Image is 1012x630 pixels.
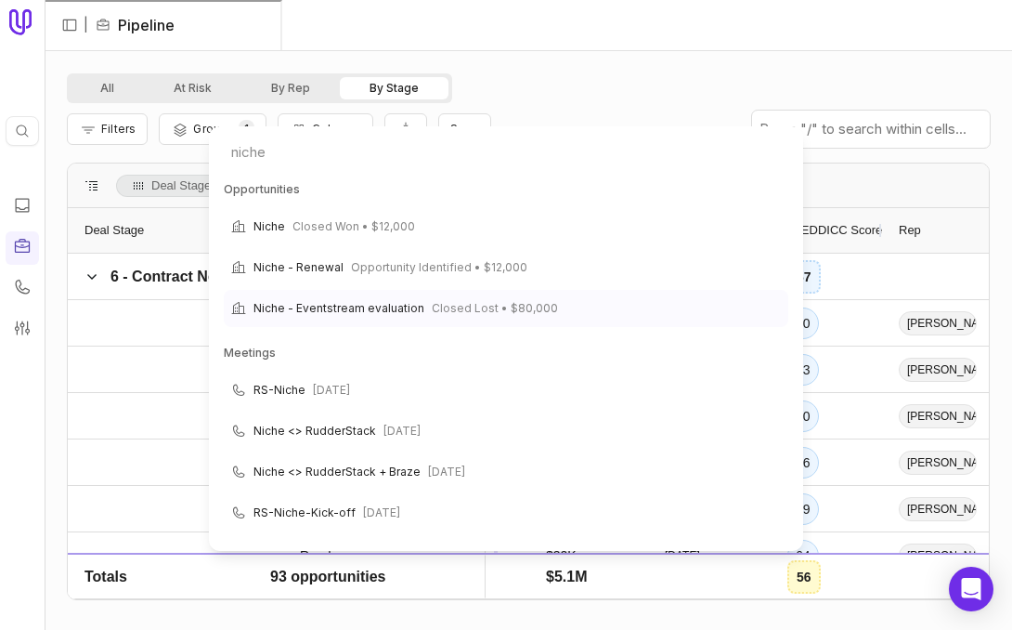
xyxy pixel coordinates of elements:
input: Search for pages and commands... [216,134,796,171]
span: [DATE] [313,379,350,401]
span: [DATE] [439,543,476,565]
span: Niche <> RudderStack + Braze [253,461,421,483]
span: Closed Won • $12,000 [292,216,415,238]
span: Niche [253,216,285,238]
span: Closed Lost • $80,000 [432,297,558,320]
div: Suggestions [216,178,796,544]
span: [DATE] [383,420,421,442]
span: Opportunity Identified • $12,000 [351,256,527,279]
div: Opportunities [224,178,788,201]
span: Rudderstack Overview for Niche [253,543,432,565]
span: [DATE] [428,461,465,483]
div: Meetings [224,342,788,364]
span: Niche - Eventstream evaluation [253,297,424,320]
span: Niche - Renewal [253,256,344,279]
span: Niche <> RudderStack [253,420,376,442]
span: RS-Niche-Kick-off [253,502,356,524]
span: RS-Niche [253,379,305,401]
span: [DATE] [363,502,400,524]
